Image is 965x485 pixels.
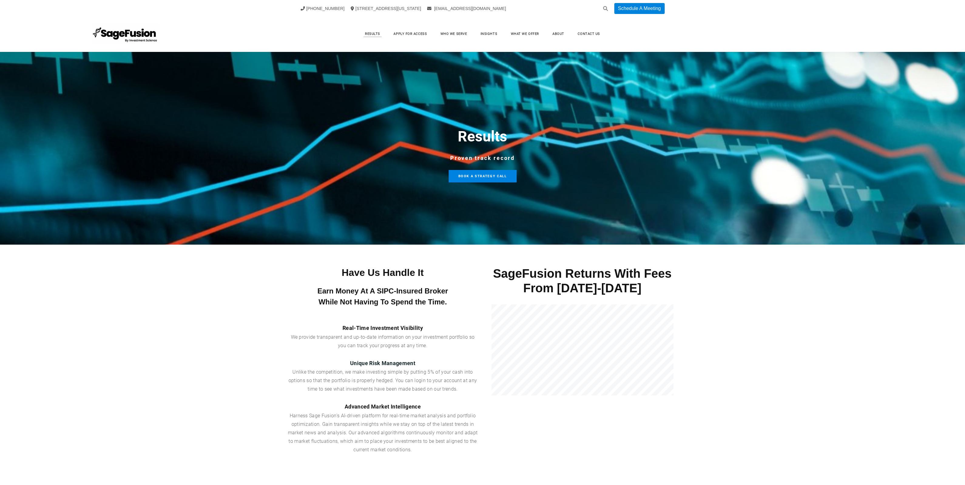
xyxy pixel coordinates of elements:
a: [STREET_ADDRESS][US_STATE] [351,6,421,11]
span: Unlike the competition, we make investing simple by putting 5% of your cash into options so that ... [288,369,477,392]
h3: Earn Money At A SIPC-Insured Broker While Not Having To Spend the Time. [288,286,478,307]
a: [EMAIL_ADDRESS][DOMAIN_NAME] [427,6,506,11]
font: Results [458,128,507,145]
font: Real-Time Investment Visibility [342,325,423,331]
span: We provide transparent and up-to-date information on your investment portfolio so you can track y... [291,334,475,348]
a: Contact Us [572,29,606,39]
a: [PHONE_NUMBER] [301,6,345,11]
h1: Have Us Handle It [288,267,478,278]
h1: From [DATE]-[DATE] [487,281,678,295]
a: Insights [474,29,503,39]
font: Proven track record [450,155,515,161]
img: SageFusion | Intelligent Investment Management [91,23,159,44]
a: Who We Serve [434,29,473,39]
a: Apply for Access [387,29,433,39]
h1: SageFusion Returns With Fees [487,266,678,281]
a: Results [359,29,386,39]
font: Unique Risk Management [350,360,415,366]
span: Harness Sage Fusion's AI-driven platform for real-time market analysis and portfolio optimization... [288,413,478,453]
div: ​ [288,245,678,262]
div: ​ [487,395,678,412]
a: Book a Strategy Call [449,170,517,182]
font: Advanced Market Intelligence [345,403,421,410]
a: Schedule A Meeting [614,3,664,14]
a: About [546,29,570,39]
a: What We Offer [505,29,545,39]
